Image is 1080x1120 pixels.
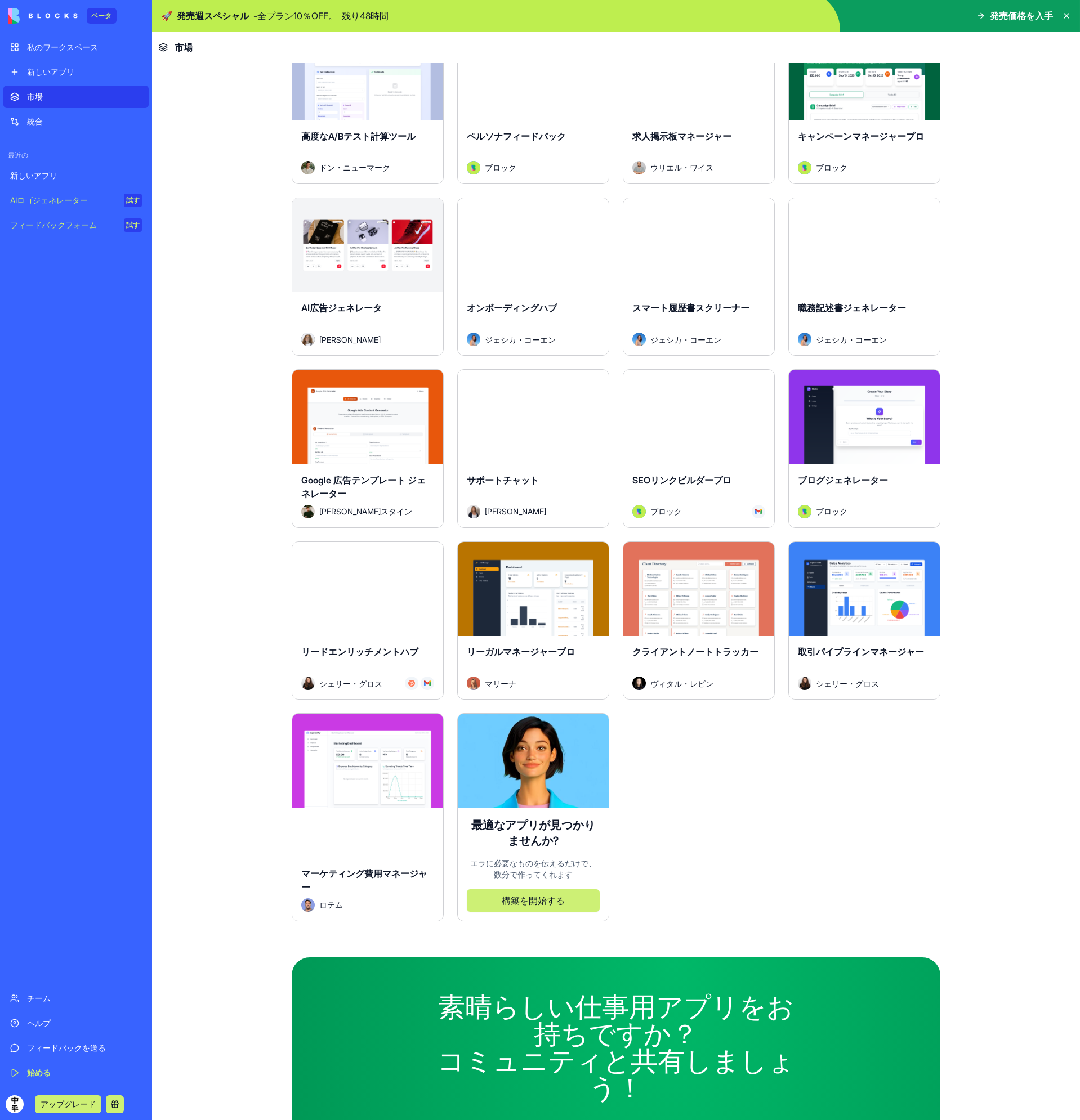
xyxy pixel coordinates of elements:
[788,541,940,700] a: 取引パイプラインマネージャーアバターシェリー・グロス
[126,221,140,229] font: 試す
[27,42,98,52] font: 私のワークスペース
[470,858,596,879] font: エラに必要なものを伝えるだけで、数分で作ってくれます
[798,131,924,142] font: キャンペーンマネージャープロ
[301,333,315,346] img: アバター
[632,161,646,174] img: アバター
[319,900,343,910] font: ロテム
[755,508,762,515] img: Gmail_trouth.svg
[650,163,713,172] font: ウリエル・ワイス
[27,92,43,101] font: 市場
[27,1018,51,1028] font: ヘルプ
[177,10,249,21] font: 発売週スペシャル
[467,333,480,346] img: アバター
[816,507,847,516] font: ブロック
[438,990,794,1050] font: 素晴らしい仕事用アプリをお持ちですか？
[292,713,444,921] a: マーケティング費用マネージャーアバターロテム
[8,8,117,24] a: ベータ
[301,898,315,912] img: アバター
[91,11,112,20] font: ベータ
[816,163,847,172] font: ブロック
[360,10,371,21] font: 48
[632,505,646,518] img: アバター
[990,10,1053,21] font: 発売価格を入手
[6,1095,24,1113] img: ACg8ocLkTUX-O5wFDKfckV6IRW1OaX2lOHMguWxObOwBpOIwpIfyM6Q=s96-c
[457,369,609,528] a: サポートチャットアバター[PERSON_NAME]
[293,10,302,21] font: 10
[319,163,390,172] font: ドン・ニューマーク
[632,646,758,657] font: クライアントノートトラッカー
[371,10,389,21] font: 時間
[35,1095,101,1113] button: アップグレード
[408,680,415,687] img: Hubspot_zz4hgj.svg
[816,679,879,688] font: シェリー・グロス
[27,1068,51,1077] font: 始める
[10,195,88,205] font: AIロゴジェネレーター
[175,42,193,53] font: 市場
[485,507,546,516] font: [PERSON_NAME]
[623,369,775,528] a: SEOリンクビルダープロアバターブロック
[10,220,97,230] font: フィードバックフォーム
[471,818,595,848] font: 最適なアプリが見つかりませんか?
[632,131,731,142] font: 求人掲示板マネージャー
[467,131,566,142] font: ペルソナフィードバック
[788,25,940,184] a: キャンペーンマネージャープロアバターブロック
[457,25,609,184] a: ペルソナフィードバックアバターブロック
[27,117,43,126] font: 統合
[27,1043,106,1052] font: フィードバックを送る
[467,889,600,912] button: 構築を開始する
[650,335,721,344] font: ジェシカ・コーエン
[253,10,293,21] font: -全プラン
[319,507,412,516] font: [PERSON_NAME]スタイン
[126,196,140,204] font: 試す
[623,541,775,700] a: クライアントノートトラッカーアバターヴィタル・レビン
[10,171,57,180] font: 新しいアプリ
[3,1012,149,1034] a: ヘルプ
[292,369,444,528] a: Google 広告テンプレート ジェネレーターアバター[PERSON_NAME]スタイン
[467,161,480,174] img: アバター
[798,677,811,690] img: アバター
[302,10,337,21] font: ％OFF。
[816,335,887,344] font: ジェシカ・コーエン
[424,680,431,687] img: Gmail_trouth.svg
[3,164,149,187] a: 新しいアプリ
[8,151,28,159] font: 最近の
[650,507,682,516] font: ブロック
[301,131,416,142] font: 高度なA/Bテスト計算ツール
[650,679,713,688] font: ヴィタル・レビン
[292,198,444,356] a: AI広告ジェネレータアバター[PERSON_NAME]
[342,10,360,21] font: 残り
[3,1037,149,1059] a: フィードバックを送る
[3,36,149,59] a: 私のワークスペース
[292,541,444,700] a: リードエンリッチメントハブアバターシェリー・グロス
[485,679,516,688] font: マリーナ
[788,369,940,528] a: ブログジェネレーターアバターブロック
[292,25,444,184] a: 高度なA/Bテスト計算ツールアバタードン・ニューマーク
[301,646,418,657] font: リードエンリッチメントハブ
[632,333,646,346] img: アバター
[485,335,556,344] font: ジェシカ・コーエン
[3,987,149,1010] a: チーム
[788,198,940,356] a: 職務記述書ジェネレーターアバタージェシカ・コーエン
[3,189,149,212] a: AIロゴジェネレーター試す
[467,302,557,313] font: オンボーディングハブ
[3,86,149,108] a: 市場
[798,161,811,174] img: アバター
[27,67,74,77] font: 新しいアプリ
[41,1099,96,1109] font: アップグレード
[27,993,51,1003] font: チーム
[301,868,427,893] font: マーケティング費用マネージャー
[798,333,811,346] img: アバター
[35,1098,101,1109] a: アップグレード
[798,646,924,657] font: 取引パイプラインマネージャー
[485,163,516,172] font: ブロック
[161,10,172,21] font: 🚀
[319,679,382,688] font: シェリー・グロス
[3,1061,149,1084] a: 始める
[798,474,888,486] font: ブログジェネレーター
[467,646,575,657] font: リーガルマネージャープロ
[632,474,731,486] font: SEOリンクビルダープロ
[458,714,609,808] img: Ella AIアシスタント
[301,302,382,313] font: AI広告ジェネレータ
[623,25,775,184] a: 求人掲示板マネージャーアバターウリエル・ワイス
[3,110,149,133] a: 統合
